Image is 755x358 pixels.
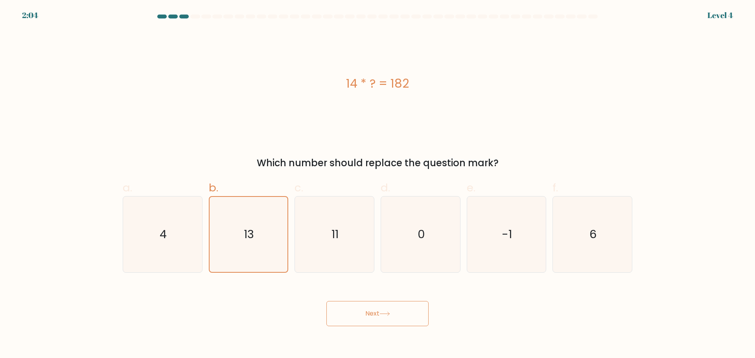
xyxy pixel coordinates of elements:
[326,301,429,326] button: Next
[467,180,475,195] span: e.
[590,226,597,242] text: 6
[123,180,132,195] span: a.
[127,156,628,170] div: Which number should replace the question mark?
[707,9,733,21] div: Level 4
[295,180,303,195] span: c.
[160,226,167,242] text: 4
[418,226,425,242] text: 0
[552,180,558,195] span: f.
[22,9,38,21] div: 2:04
[332,226,339,242] text: 11
[209,180,218,195] span: b.
[381,180,390,195] span: d.
[123,75,632,92] div: 14 * ? = 182
[244,226,254,242] text: 13
[502,226,512,242] text: -1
